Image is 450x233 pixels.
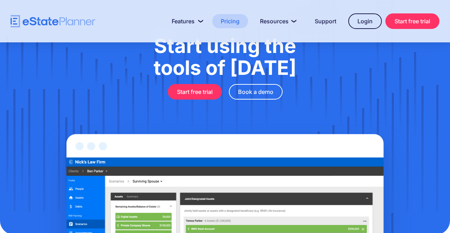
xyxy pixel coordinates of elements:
a: Start free trial [385,13,439,29]
a: Features [163,14,209,28]
a: Login [348,13,382,29]
h1: Start using the tools of [DATE] [35,35,415,79]
a: home [11,15,95,28]
a: Pricing [212,14,248,28]
a: Resources [251,14,303,28]
a: Start free trial [168,84,222,100]
a: Support [306,14,345,28]
a: Book a demo [229,84,283,100]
